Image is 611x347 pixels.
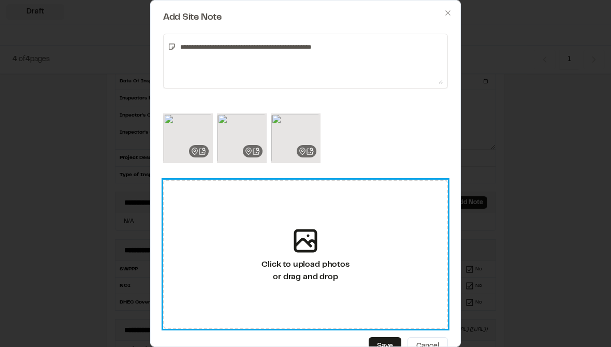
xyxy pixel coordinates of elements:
[163,113,213,163] img: b784cb98-8963-45df-aa66-8e9bf1567958
[271,113,321,163] img: ca25bc07-5f82-44e1-9a9e-749adc5fa192
[163,180,448,329] div: Click to upload photosor drag and drop
[261,258,349,283] div: Click to upload photos or drag and drop
[217,113,267,163] img: 4d1fcbc4-2cc9-4e33-842a-50ee1f54721e
[163,13,448,22] h2: Add Site Note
